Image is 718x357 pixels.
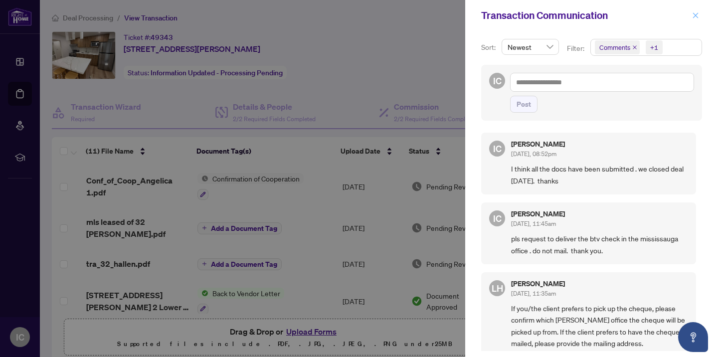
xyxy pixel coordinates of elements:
h5: [PERSON_NAME] [511,210,565,217]
span: [DATE], 11:35am [511,290,556,297]
div: Transaction Communication [481,8,689,23]
p: Sort: [481,42,498,53]
p: Filter: [567,43,586,54]
span: close [692,12,699,19]
h5: [PERSON_NAME] [511,280,565,287]
span: close [632,45,637,50]
span: [DATE], 08:52pm [511,150,556,158]
span: IC [493,142,502,156]
span: Comments [595,40,640,54]
span: IC [493,211,502,225]
div: +1 [650,42,658,52]
span: LH [492,281,503,295]
button: Open asap [678,322,708,352]
button: Post [510,96,538,113]
span: Comments [599,42,630,52]
h5: [PERSON_NAME] [511,141,565,148]
span: Newest [508,39,553,54]
span: IC [493,74,502,88]
span: pls request to deliver the btv check in the mississauga office . do not mail. thank you. [511,233,688,256]
span: I think all the docs have been submitted . we closed deal [DATE]. thanks [511,163,688,186]
span: [DATE], 11:45am [511,220,556,227]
